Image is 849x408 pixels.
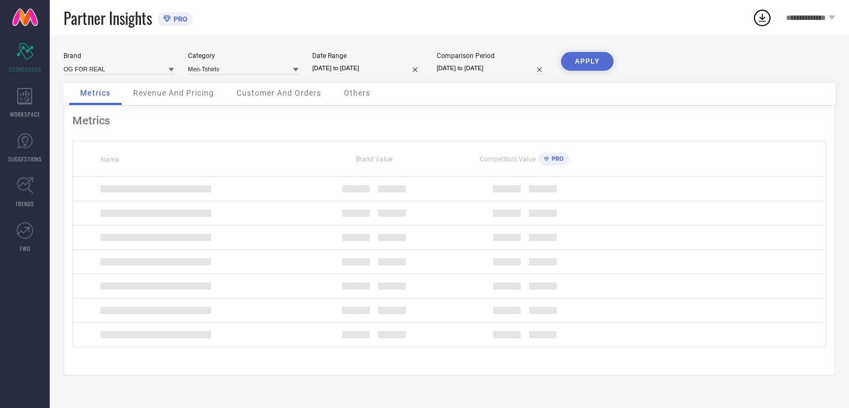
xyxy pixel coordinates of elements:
span: PRO [171,15,187,23]
div: Date Range [312,52,423,60]
span: PRO [549,155,564,163]
div: Brand [64,52,174,60]
span: Partner Insights [64,7,152,29]
span: WORKSPACE [10,110,40,118]
div: Open download list [752,8,772,28]
input: Select comparison period [437,62,547,74]
span: SCORECARDS [9,65,41,74]
span: Name [101,156,119,164]
span: Others [344,88,370,97]
span: Revenue And Pricing [133,88,214,97]
span: Customer And Orders [237,88,321,97]
div: Comparison Period [437,52,547,60]
span: Metrics [80,88,111,97]
span: Competitors Value [480,155,536,163]
span: Brand Value [356,155,392,163]
button: APPLY [561,52,614,71]
div: Metrics [72,114,826,127]
span: TRENDS [15,200,34,208]
span: SUGGESTIONS [8,155,42,163]
span: FWD [20,244,30,253]
div: Category [188,52,298,60]
input: Select date range [312,62,423,74]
